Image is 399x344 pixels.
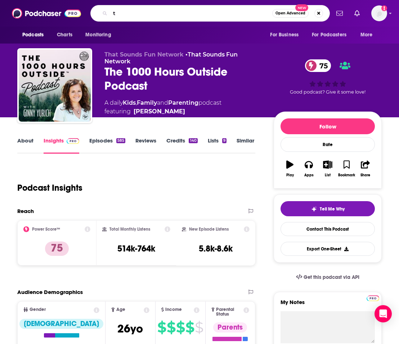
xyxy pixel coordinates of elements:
span: Charts [57,30,72,40]
h2: Reach [17,208,34,214]
a: InsightsPodchaser Pro [44,137,79,154]
img: tell me why sparkle [311,206,317,212]
span: New [295,4,308,11]
span: $ [167,322,175,333]
div: Bookmark [338,173,355,177]
div: List [325,173,331,177]
span: For Podcasters [312,30,346,40]
button: Apps [299,156,318,182]
a: Show notifications dropdown [351,7,363,19]
span: For Business [270,30,299,40]
span: Podcasts [22,30,44,40]
h2: Total Monthly Listens [109,227,150,232]
a: Similar [237,137,254,154]
a: That Sounds Fun Network [104,51,238,65]
button: Show profile menu [371,5,387,21]
a: Family [137,99,157,106]
span: Logged in as sarahhallprinc [371,5,387,21]
a: Parenting [168,99,198,106]
img: Podchaser Pro [367,295,379,301]
span: Gender [30,307,46,312]
a: Contact This Podcast [281,222,375,236]
a: 75 [305,59,331,72]
span: $ [185,322,194,333]
span: That Sounds Fun Network [104,51,184,58]
input: Search podcasts, credits, & more... [110,8,272,19]
h2: Power Score™ [32,227,60,232]
span: $ [195,322,203,333]
button: open menu [17,28,53,42]
svg: Add a profile image [381,5,387,11]
div: 75Good podcast? Give it some love! [274,51,382,103]
button: Follow [281,118,375,134]
a: Episodes585 [89,137,125,154]
button: tell me why sparkleTell Me Why [281,201,375,216]
button: Export One-Sheet [281,242,375,256]
a: Reviews [135,137,156,154]
div: Search podcasts, credits, & more... [90,5,330,22]
button: open menu [265,28,308,42]
span: Monitoring [85,30,111,40]
span: $ [176,322,185,333]
div: 140 [189,138,197,143]
span: Good podcast? Give it some love! [290,89,366,95]
span: Tell Me Why [320,206,345,212]
h3: 5.8k-8.6k [199,243,233,254]
button: Bookmark [337,156,356,182]
button: open menu [355,28,382,42]
div: [DEMOGRAPHIC_DATA] [19,319,103,329]
span: Open Advanced [275,12,305,15]
a: Credits140 [166,137,197,154]
a: Show notifications dropdown [333,7,346,19]
a: Charts [52,28,77,42]
a: Get this podcast via API [290,268,365,286]
h3: 514k-764k [117,243,155,254]
span: 75 [312,59,331,72]
div: Rate [281,137,375,152]
img: Podchaser Pro [67,138,79,144]
div: A daily podcast [104,99,221,116]
div: Parents [213,322,247,332]
span: featuring [104,107,221,116]
h2: New Episode Listens [189,227,229,232]
span: Income [165,307,182,312]
div: 9 [222,138,227,143]
button: open menu [307,28,357,42]
button: List [318,156,337,182]
span: More [360,30,373,40]
img: User Profile [371,5,387,21]
span: , [136,99,137,106]
a: Ginny Yurich [134,107,185,116]
span: Get this podcast via API [304,274,359,280]
button: Play [281,156,299,182]
div: Open Intercom Messenger [375,305,392,322]
div: Play [286,173,294,177]
span: $ [157,322,166,333]
p: 75 [45,241,69,256]
span: • [104,51,238,65]
button: Share [356,156,375,182]
button: open menu [80,28,120,42]
label: My Notes [281,299,375,311]
a: Pro website [367,294,379,301]
span: Parental Status [216,307,242,317]
div: Share [360,173,370,177]
a: Lists9 [208,137,227,154]
span: Age [116,307,125,312]
a: Kids [123,99,136,106]
div: 585 [116,138,125,143]
a: About [17,137,33,154]
button: Open AdvancedNew [272,9,309,18]
img: Podchaser - Follow, Share and Rate Podcasts [12,6,81,20]
h2: Audience Demographics [17,289,83,295]
span: and [157,99,168,106]
span: 26 yo [117,322,143,336]
h1: Podcast Insights [17,182,82,193]
div: Apps [304,173,314,177]
img: The 1000 Hours Outside Podcast [19,50,91,122]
